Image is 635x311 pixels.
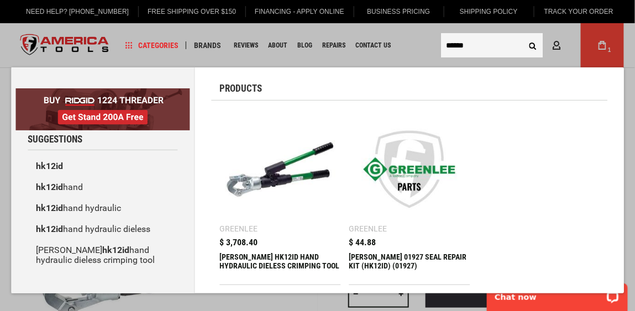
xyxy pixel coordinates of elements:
[349,252,470,279] div: Greenlee 01927 SEAL REPAIR KIT (HK12ID) (01927)
[220,225,258,233] div: Greenlee
[220,252,341,279] div: GREENLEE HK12ID HAND HYDRAULIC DIELESS CRIMPING TOOL
[125,41,179,49] span: Categories
[36,224,63,234] b: hk12id
[120,38,183,53] a: Categories
[354,114,464,224] img: Greenlee 01927 SEAL REPAIR KIT (HK12ID) (01927)
[28,135,82,144] span: Suggestions
[349,238,376,247] span: $ 44.88
[480,276,635,311] iframe: LiveChat chat widget
[28,198,178,219] a: hk12idhand hydraulic
[28,177,178,198] a: hk12idhand
[349,109,470,284] a: Greenlee 01927 SEAL REPAIR KIT (HK12ID) (01927) Greenlee $ 44.88 [PERSON_NAME] 01927 SEAL REPAIR ...
[189,38,226,53] a: Brands
[220,84,263,93] span: Products
[36,182,63,192] b: hk12id
[28,240,178,271] a: [PERSON_NAME]hk12idhand hydraulic dieless crimping tool
[28,219,178,240] a: hk12idhand hydraulic dieless
[220,238,258,247] span: $ 3,708.40
[36,161,63,171] b: hk12id
[15,88,190,97] a: BOGO: Buy RIDGID® 1224 Threader, Get Stand 200A Free!
[36,203,63,213] b: hk12id
[349,225,387,233] div: Greenlee
[15,88,190,130] img: BOGO: Buy RIDGID® 1224 Threader, Get Stand 200A Free!
[522,35,543,56] button: Search
[225,114,335,224] img: GREENLEE HK12ID HAND HYDRAULIC DIELESS CRIMPING TOOL
[28,156,178,177] a: hk12id
[194,41,221,49] span: Brands
[220,109,341,284] a: GREENLEE HK12ID HAND HYDRAULIC DIELESS CRIMPING TOOL Greenlee $ 3,708.40 [PERSON_NAME] HK12ID HAN...
[102,245,129,255] b: hk12id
